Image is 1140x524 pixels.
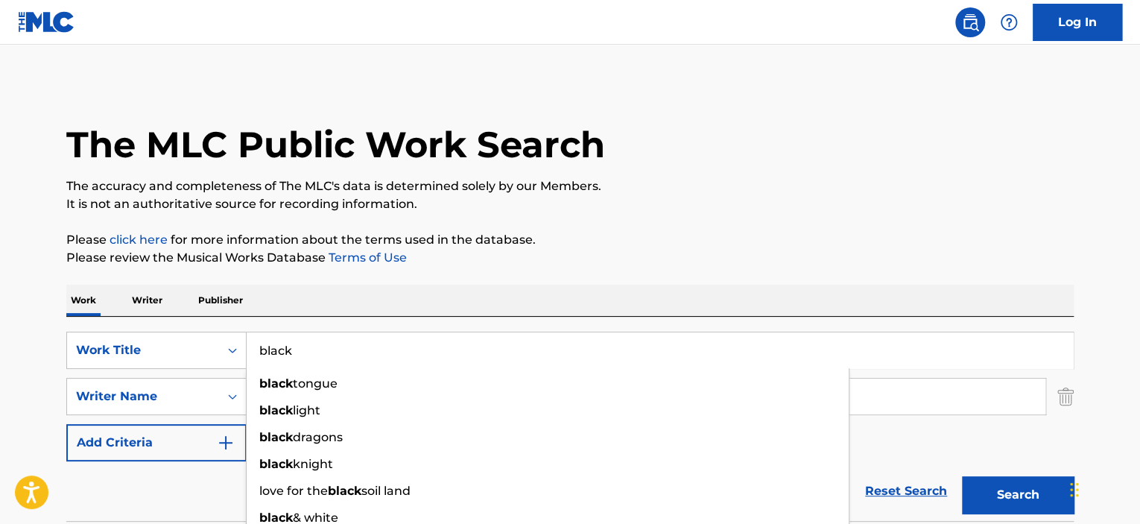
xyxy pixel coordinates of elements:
[259,376,293,391] strong: black
[293,403,320,417] span: light
[259,457,293,471] strong: black
[326,250,407,265] a: Terms of Use
[1070,467,1079,512] div: Drag
[76,341,210,359] div: Work Title
[259,484,328,498] span: love for the
[858,475,954,508] a: Reset Search
[259,403,293,417] strong: black
[293,457,333,471] span: knight
[361,484,411,498] span: soil land
[994,7,1024,37] div: Help
[328,484,361,498] strong: black
[217,434,235,452] img: 9d2ae6d4665cec9f34b9.svg
[1033,4,1122,41] a: Log In
[194,285,247,316] p: Publisher
[961,13,979,31] img: search
[110,233,168,247] a: click here
[293,376,338,391] span: tongue
[18,11,75,33] img: MLC Logo
[66,249,1074,267] p: Please review the Musical Works Database
[259,430,293,444] strong: black
[955,7,985,37] a: Public Search
[1065,452,1140,524] iframe: Chat Widget
[66,177,1074,195] p: The accuracy and completeness of The MLC's data is determined solely by our Members.
[66,424,247,461] button: Add Criteria
[127,285,167,316] p: Writer
[66,195,1074,213] p: It is not an authoritative source for recording information.
[66,231,1074,249] p: Please for more information about the terms used in the database.
[962,476,1074,514] button: Search
[66,285,101,316] p: Work
[66,332,1074,521] form: Search Form
[76,388,210,405] div: Writer Name
[293,430,343,444] span: dragons
[1000,13,1018,31] img: help
[1057,378,1074,415] img: Delete Criterion
[66,122,605,167] h1: The MLC Public Work Search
